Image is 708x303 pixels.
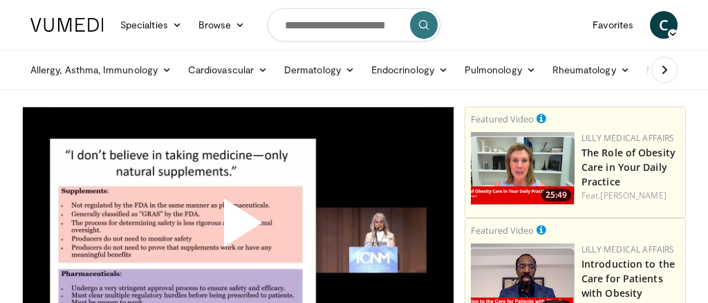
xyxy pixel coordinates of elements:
img: e1208b6b-349f-4914-9dd7-f97803bdbf1d.png.150x105_q85_crop-smart_upscale.png [471,132,575,205]
a: C [650,11,678,39]
a: Specialties [112,11,190,39]
a: Cardiovascular [180,56,276,84]
a: Rheumatology [544,56,638,84]
a: Lilly Medical Affairs [581,244,675,255]
a: Dermatology [276,56,363,84]
small: Featured Video [471,113,534,125]
a: Browse [190,11,254,39]
a: 25:49 [471,132,575,205]
a: Endocrinology [363,56,456,84]
a: Favorites [584,11,642,39]
a: Introduction to the Care for Patients with Obesity [581,257,675,300]
span: 25:49 [541,189,571,201]
small: Featured Video [471,224,534,237]
input: Search topics, interventions [268,8,440,42]
a: Allergy, Asthma, Immunology [22,56,180,84]
a: Pulmonology [456,56,544,84]
button: Play Video [113,160,362,296]
div: Feat. [581,190,680,202]
a: [PERSON_NAME] [600,190,666,201]
a: Lilly Medical Affairs [581,132,675,144]
img: VuMedi Logo [30,18,104,32]
a: The Role of Obesity Care in Your Daily Practice [581,146,676,188]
